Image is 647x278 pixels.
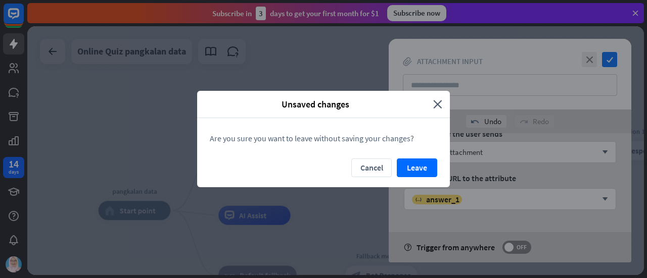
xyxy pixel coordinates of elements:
button: Cancel [351,158,392,177]
button: Open LiveChat chat widget [8,4,38,34]
i: close [433,98,442,110]
span: Unsaved changes [205,98,426,110]
button: Leave [397,158,437,177]
span: Are you sure you want to leave without saving your changes? [210,133,414,143]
